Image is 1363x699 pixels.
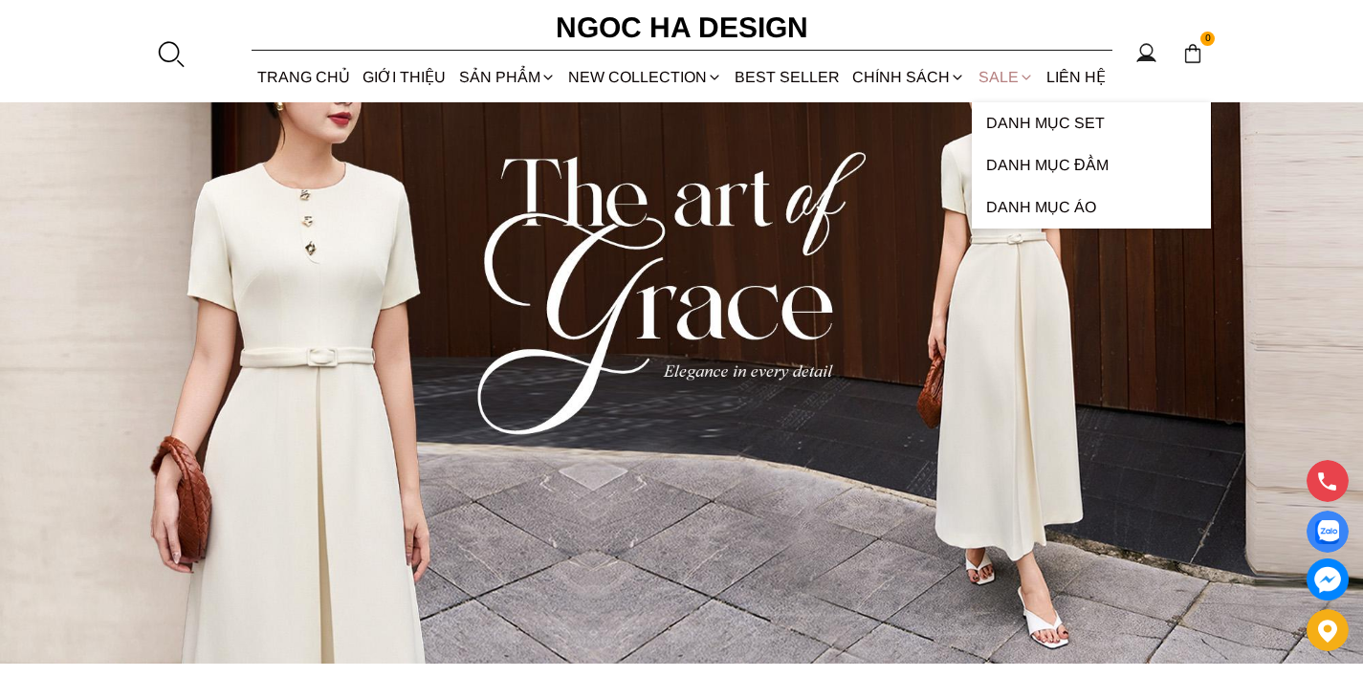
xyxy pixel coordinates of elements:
img: Display image [1315,520,1339,544]
img: img-CART-ICON-ksit0nf1 [1182,43,1203,64]
a: LIÊN HỆ [1040,52,1111,102]
a: NEW COLLECTION [561,52,728,102]
a: GIỚI THIỆU [357,52,452,102]
span: 0 [1200,32,1216,47]
a: Danh Mục Áo [972,186,1211,229]
a: BEST SELLER [729,52,846,102]
a: Display image [1307,511,1349,553]
a: messenger [1307,558,1349,601]
a: Danh Mục Đầm [972,144,1211,186]
a: TRANG CHỦ [252,52,357,102]
a: SALE [972,52,1040,102]
a: Ngoc Ha Design [539,5,825,51]
div: Chính sách [846,52,972,102]
a: Danh Mục Set [972,102,1211,144]
div: SẢN PHẨM [452,52,561,102]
